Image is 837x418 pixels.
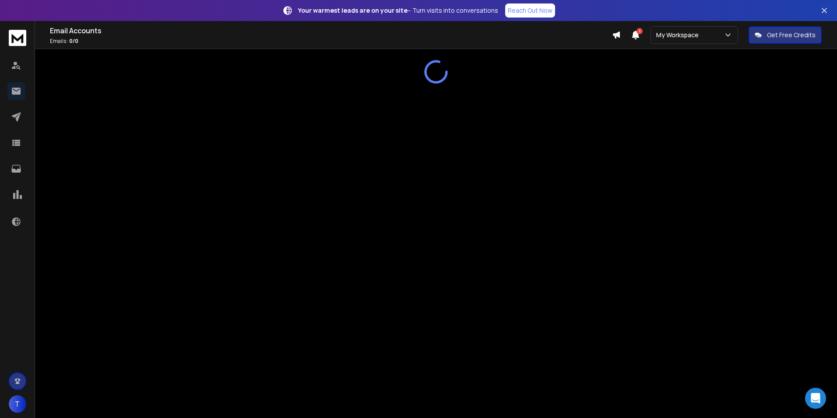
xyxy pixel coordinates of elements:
[656,31,702,39] p: My Workspace
[50,38,612,45] p: Emails :
[637,28,643,34] span: 1
[9,395,26,413] button: T
[749,26,822,44] button: Get Free Credits
[767,31,816,39] p: Get Free Credits
[69,37,78,45] span: 0 / 0
[298,6,408,14] strong: Your warmest leads are on your site
[505,4,555,18] a: Reach Out Now
[50,25,612,36] h1: Email Accounts
[805,388,826,409] div: Open Intercom Messenger
[9,30,26,46] img: logo
[298,6,498,15] p: – Turn visits into conversations
[508,6,552,15] p: Reach Out Now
